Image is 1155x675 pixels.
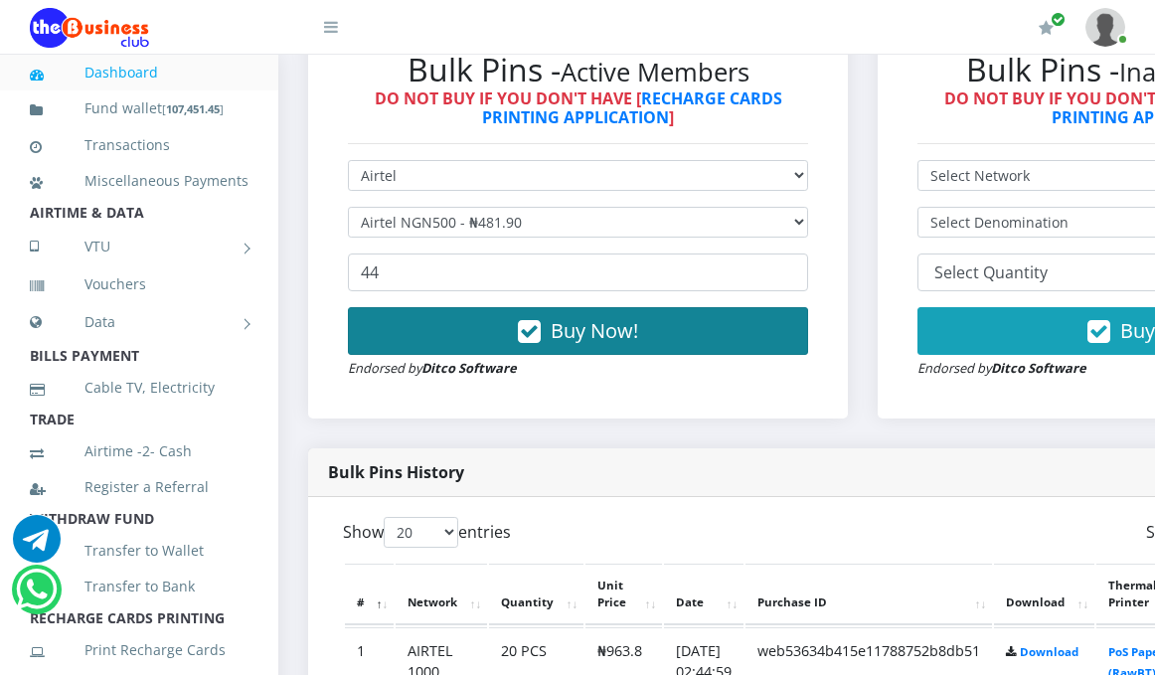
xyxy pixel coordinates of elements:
[348,307,808,355] button: Buy Now!
[1051,12,1066,27] span: Renew/Upgrade Subscription
[30,428,248,474] a: Airtime -2- Cash
[585,564,662,625] th: Unit Price: activate to sort column ascending
[30,261,248,307] a: Vouchers
[561,55,749,89] small: Active Members
[30,365,248,411] a: Cable TV, Electricity
[30,85,248,132] a: Fund wallet[107,451.45]
[328,461,464,483] strong: Bulk Pins History
[30,50,248,95] a: Dashboard
[30,122,248,168] a: Transactions
[348,359,517,377] small: Endorsed by
[745,564,992,625] th: Purchase ID: activate to sort column ascending
[348,253,808,291] input: Enter Quantity
[162,101,224,116] small: [ ]
[30,222,248,271] a: VTU
[30,564,248,609] a: Transfer to Bank
[375,87,782,128] strong: DO NOT BUY IF YOU DON'T HAVE [ ]
[166,101,220,116] b: 107,451.45
[551,317,638,344] span: Buy Now!
[30,158,248,204] a: Miscellaneous Payments
[30,297,248,347] a: Data
[348,51,808,88] h2: Bulk Pins -
[1039,20,1054,36] i: Renew/Upgrade Subscription
[384,517,458,548] select: Showentries
[343,517,511,548] label: Show entries
[482,87,782,128] a: RECHARGE CARDS PRINTING APPLICATION
[30,528,248,574] a: Transfer to Wallet
[396,564,487,625] th: Network: activate to sort column ascending
[13,530,61,563] a: Chat for support
[489,564,583,625] th: Quantity: activate to sort column ascending
[1020,644,1078,659] a: Download
[421,359,517,377] strong: Ditco Software
[30,8,149,48] img: Logo
[664,564,743,625] th: Date: activate to sort column ascending
[991,359,1086,377] strong: Ditco Software
[917,359,1086,377] small: Endorsed by
[30,464,248,510] a: Register a Referral
[30,627,248,673] a: Print Recharge Cards
[345,564,394,625] th: #: activate to sort column descending
[1085,8,1125,47] img: User
[994,564,1094,625] th: Download: activate to sort column ascending
[16,581,57,613] a: Chat for support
